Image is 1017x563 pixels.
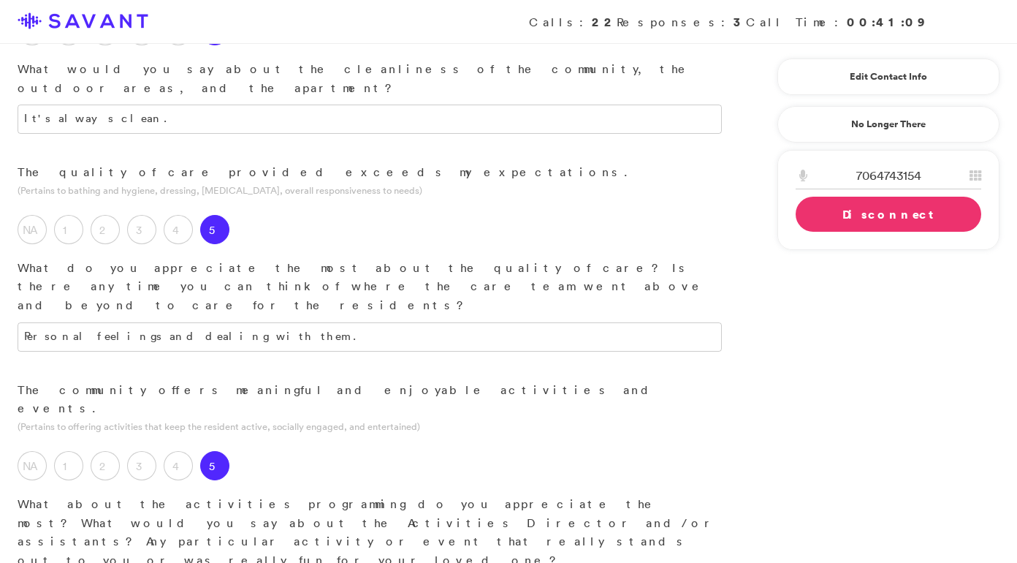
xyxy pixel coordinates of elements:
label: 1 [54,215,83,244]
label: 2 [91,451,120,480]
label: 4 [164,451,193,480]
label: 4 [164,215,193,244]
label: NA [18,215,47,244]
label: 5 [200,451,229,480]
p: (Pertains to bathing and hygiene, dressing, [MEDICAL_DATA], overall responsiveness to needs) [18,184,722,197]
a: Edit Contact Info [796,65,981,88]
a: No Longer There [777,106,999,143]
label: 2 [91,215,120,244]
p: What do you appreciate the most about the quality of care? Is there any time you can think of whe... [18,259,722,315]
a: Disconnect [796,197,981,232]
label: 1 [54,451,83,480]
label: 3 [127,215,156,244]
p: The community offers meaningful and enjoyable activities and events. [18,381,722,418]
label: 5 [200,215,229,244]
strong: 00:41:09 [847,14,926,30]
label: 3 [127,451,156,480]
p: What would you say about the cleanliness of the community, the outdoor areas, and the apartment? [18,60,722,97]
label: NA [18,451,47,480]
p: (Pertains to offering activities that keep the resident active, socially engaged, and entertained) [18,420,722,434]
p: The quality of care provided exceeds my expectations. [18,163,722,182]
strong: 22 [592,14,617,30]
label: NA [18,16,47,45]
strong: 3 [734,14,746,30]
